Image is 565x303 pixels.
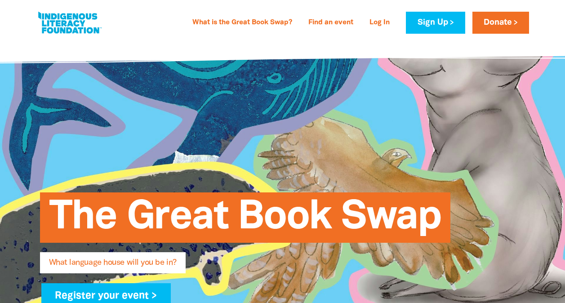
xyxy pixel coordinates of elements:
a: Sign Up [406,12,465,34]
span: What language house will you be in? [49,259,177,273]
span: The Great Book Swap [49,199,441,243]
a: What is the Great Book Swap? [187,16,298,30]
a: Log In [364,16,395,30]
a: Find an event [303,16,359,30]
a: Donate [472,12,529,34]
